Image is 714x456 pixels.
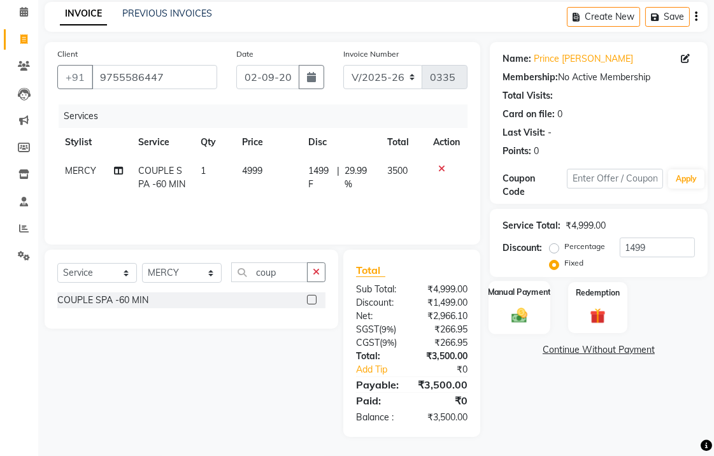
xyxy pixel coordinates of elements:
[382,338,394,348] span: 9%
[301,128,380,157] th: Disc
[423,363,477,376] div: ₹0
[567,7,640,27] button: Create New
[503,89,553,103] div: Total Visits:
[346,363,423,376] a: Add Tip
[337,164,339,191] span: |
[346,411,412,424] div: Balance :
[668,169,704,189] button: Apply
[234,128,301,157] th: Price
[57,128,131,157] th: Stylist
[231,262,308,282] input: Search or Scan
[567,169,663,189] input: Enter Offer / Coupon Code
[503,71,695,84] div: No Active Membership
[503,172,567,199] div: Coupon Code
[548,126,552,139] div: -
[408,377,477,392] div: ₹3,500.00
[534,145,539,158] div: 0
[503,145,531,158] div: Points:
[503,126,545,139] div: Last Visit:
[557,108,562,121] div: 0
[346,296,412,310] div: Discount:
[193,128,234,157] th: Qty
[382,324,394,334] span: 9%
[488,286,552,298] label: Manual Payment
[564,241,605,252] label: Percentage
[138,165,185,190] span: COUPLE SPA -60 MIN
[564,257,583,269] label: Fixed
[534,52,633,66] a: Prince [PERSON_NAME]
[412,283,478,296] div: ₹4,999.00
[57,294,148,307] div: COUPLE SPA -60 MIN
[92,65,217,89] input: Search by Name/Mobile/Email/Code
[503,52,531,66] div: Name:
[346,350,412,363] div: Total:
[131,128,193,157] th: Service
[201,165,206,176] span: 1
[425,128,468,157] th: Action
[346,323,412,336] div: ( )
[346,377,408,392] div: Payable:
[412,350,478,363] div: ₹3,500.00
[503,241,542,255] div: Discount:
[346,283,412,296] div: Sub Total:
[645,7,690,27] button: Save
[236,48,253,60] label: Date
[412,336,478,350] div: ₹266.95
[492,343,705,357] a: Continue Without Payment
[387,165,408,176] span: 3500
[346,393,412,408] div: Paid:
[412,393,478,408] div: ₹0
[585,306,611,325] img: _gift.svg
[566,219,606,232] div: ₹4,999.00
[59,104,477,128] div: Services
[356,337,380,348] span: CGST
[345,164,372,191] span: 29.99 %
[356,324,379,335] span: SGST
[60,3,107,25] a: INVOICE
[506,306,532,324] img: _cash.svg
[57,48,78,60] label: Client
[242,165,262,176] span: 4999
[503,71,558,84] div: Membership:
[412,310,478,323] div: ₹2,966.10
[346,336,412,350] div: ( )
[412,323,478,336] div: ₹266.95
[122,8,212,19] a: PREVIOUS INVOICES
[346,310,412,323] div: Net:
[412,296,478,310] div: ₹1,499.00
[65,165,96,176] span: MERCY
[343,48,399,60] label: Invoice Number
[308,164,332,191] span: 1499 F
[380,128,425,157] th: Total
[356,264,385,277] span: Total
[576,287,620,299] label: Redemption
[412,411,478,424] div: ₹3,500.00
[503,108,555,121] div: Card on file:
[503,219,560,232] div: Service Total:
[57,65,93,89] button: +91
